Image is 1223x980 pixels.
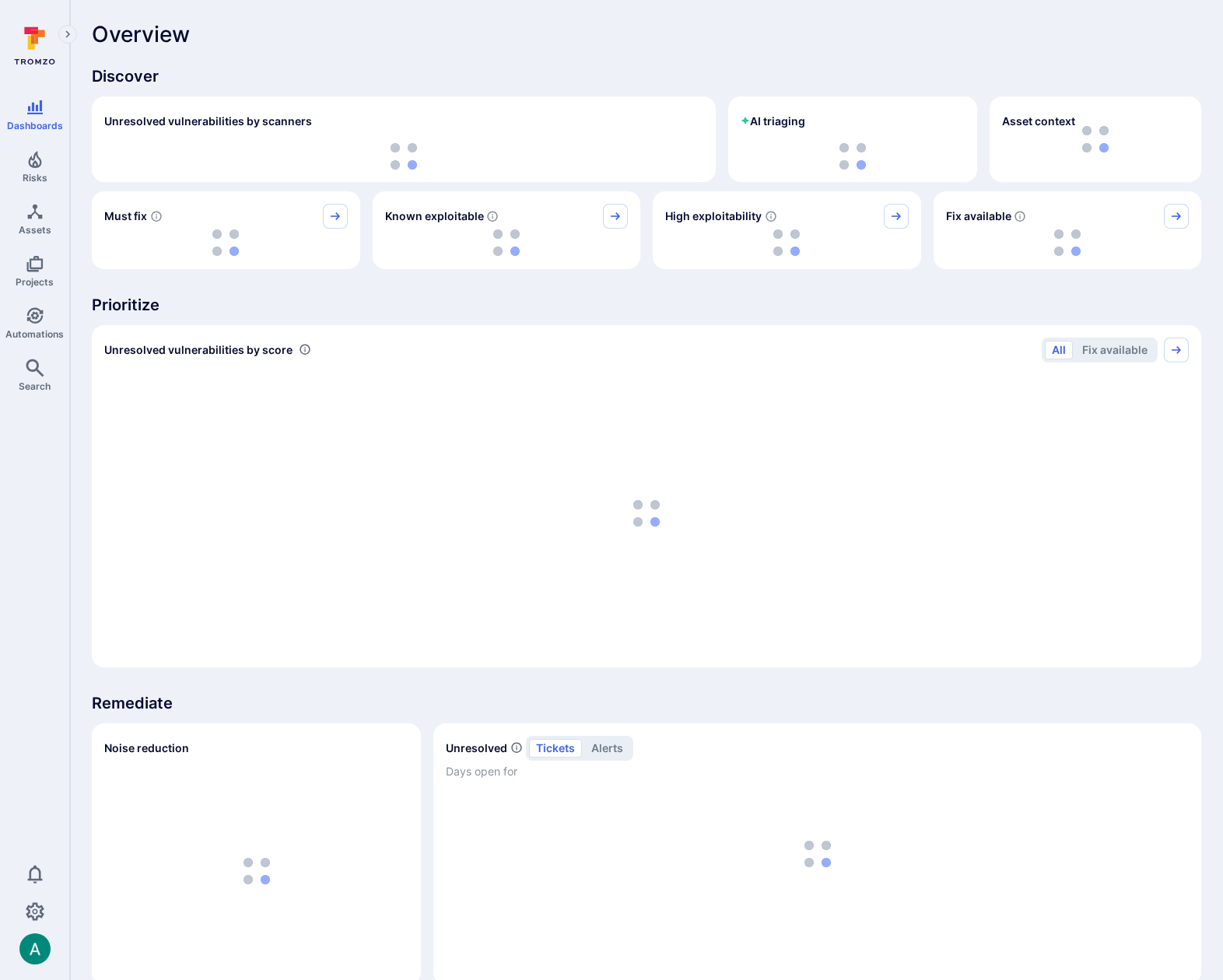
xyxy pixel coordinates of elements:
svg: Confirmed exploitable by KEV [486,210,499,222]
div: Fix available [934,191,1202,269]
div: loading spinner [385,229,629,257]
span: Search [19,380,51,392]
h2: Unresolved vulnerabilities by scanners [104,114,312,129]
div: Known exploitable [373,191,641,269]
img: Loading... [493,229,520,256]
button: Fix available [1075,341,1155,359]
span: Projects [16,276,54,288]
button: Expand navigation menu [58,25,77,44]
img: Loading... [212,229,239,256]
div: Must fix [92,191,360,269]
span: Prioritize [92,294,1201,316]
span: Overview [92,22,190,47]
span: Number of unresolved items by priority and days open [510,740,523,756]
img: Loading... [244,858,270,884]
svg: EPSS score ≥ 0.7 [765,210,777,222]
div: Number of vulnerabilities in status 'Open' 'Triaged' and 'In process' grouped by score [299,341,311,358]
div: High exploitability [653,191,921,269]
span: Unresolved vulnerabilities by score [104,342,293,358]
i: Expand navigation menu [62,28,73,41]
img: Loading... [1054,229,1081,256]
span: Known exploitable [385,208,484,224]
span: Asset context [1002,114,1075,129]
button: All [1045,341,1073,359]
img: Loading... [773,229,800,256]
div: loading spinner [104,143,703,170]
svg: Vulnerabilities with fix available [1014,210,1026,222]
span: Discover [92,65,1201,87]
span: Days open for [446,764,1189,779]
span: High exploitability [665,208,762,224]
img: ACg8ocLSa5mPYBaXNx3eFu_EmspyJX0laNWN7cXOFirfQ7srZveEpg=s96-c [19,933,51,964]
button: tickets [529,739,582,758]
span: Assets [19,224,51,236]
img: Loading... [839,143,866,170]
div: loading spinner [104,372,1189,655]
div: loading spinner [741,143,965,170]
div: loading spinner [946,229,1190,257]
div: loading spinner [104,229,348,257]
h2: Unresolved [446,740,507,756]
div: loading spinner [104,770,408,972]
img: Loading... [391,143,417,170]
span: Fix available [946,208,1011,224]
img: Loading... [633,500,660,527]
span: Dashboards [7,120,63,131]
h2: AI triaging [741,114,805,129]
span: Remediate [92,692,1201,714]
span: Noise reduction [104,741,189,754]
div: Arjan Dehar [19,933,51,964]
span: Automations [5,328,64,340]
svg: Risk score >=40 , missed SLA [150,210,163,222]
div: loading spinner [665,229,909,257]
span: Risks [23,172,47,184]
span: Must fix [104,208,147,224]
button: alerts [584,739,630,758]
